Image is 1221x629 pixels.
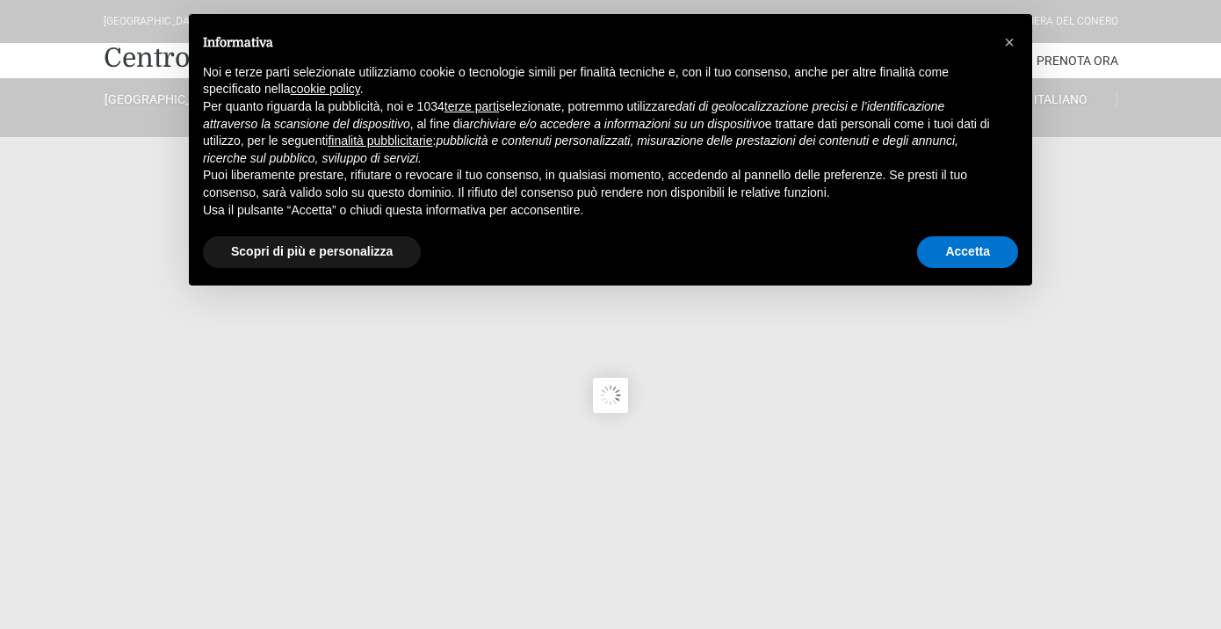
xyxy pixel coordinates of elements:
p: Noi e terze parti selezionate utilizziamo cookie o tecnologie simili per finalità tecniche e, con... [203,64,990,98]
p: Puoi liberamente prestare, rifiutare o revocare il tuo consenso, in qualsiasi momento, accedendo ... [203,167,990,201]
button: Scopri di più e personalizza [203,236,421,268]
a: ( recensioni) [618,7,683,20]
li: Miglior prezzo garantito [710,8,820,36]
em: archiviare e/o accedere a informazioni su un dispositivo [463,117,765,131]
span: Codice Promo [836,6,962,33]
div: DD [126,7,155,28]
span: 7.8 [574,4,610,40]
button: terze parti [444,98,499,116]
span: 283 [620,7,636,20]
div: DD [66,7,96,28]
em: pubblicità e contenuti personalizzati, misurazione delle prestazioni dei contenuti e degli annunc... [203,134,958,165]
a: Prenota Ora [1037,43,1118,78]
span: × [1004,33,1015,52]
span: Prenota [387,28,454,49]
a: [GEOGRAPHIC_DATA] [104,91,216,107]
div: [GEOGRAPHIC_DATA] [104,13,205,30]
button: Accetta [917,236,1018,268]
span: Scopri il nostro miglior prezzo! [275,17,345,61]
div: Riviera Del Conero [1015,13,1118,30]
em: dati di geolocalizzazione precisi e l’identificazione attraverso la scansione del dispositivo [203,99,944,131]
a: Italiano [1005,91,1117,107]
div: MM [117,33,164,51]
p: Usa il pulsante “Accetta” o chiudi questa informativa per acconsentire. [203,202,990,220]
a: cookie policy [291,82,360,96]
h2: Informativa [203,35,990,50]
a: Centro Vacanze De Angelis [104,40,443,76]
button: Chiudi questa informativa [995,28,1023,56]
p: Per quanto riguarda la pubblicità, noi e 1034 selezionate, potremmo utilizzare , al fine di e tra... [203,98,990,167]
span: Italiano [1034,92,1087,106]
div: MM [57,33,105,51]
button: finalità pubblicitarie [328,133,432,150]
li: Pagamento sicuro [710,50,820,64]
li: Assistenza clienti [710,36,820,50]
